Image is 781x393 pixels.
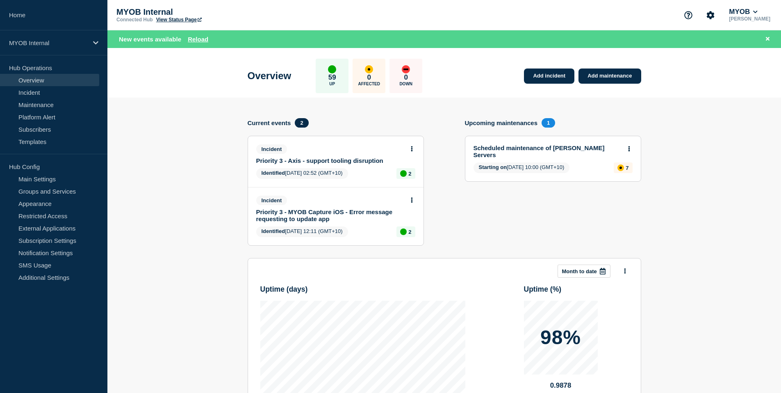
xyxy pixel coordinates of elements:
p: Affected [358,82,380,86]
span: [DATE] 12:11 (GMT+10) [256,226,348,237]
button: Month to date [558,265,610,278]
a: Add incident [524,69,574,84]
a: Priority 3 - MYOB Capture iOS - Error message requesting to update app [256,208,404,222]
p: [PERSON_NAME] [727,16,772,22]
h4: Current events [248,119,291,126]
a: Priority 3 - Axis - support tooling disruption [256,157,404,164]
button: Support [680,7,697,24]
button: MYOB [727,8,759,16]
h4: Upcoming maintenances [465,119,538,126]
div: up [400,228,407,235]
p: Connected Hub [116,17,153,23]
button: Reload [188,36,208,43]
div: down [402,65,410,73]
span: Identified [262,228,285,234]
p: MYOB Internal [9,39,88,46]
span: 1 [542,118,555,128]
div: up [328,65,336,73]
h3: Uptime ( days ) [260,285,465,294]
a: View Status Page [156,17,202,23]
a: Scheduled maintenance of [PERSON_NAME] Servers [474,144,622,158]
div: affected [365,65,373,73]
p: 0 [404,73,408,82]
p: 2 [408,171,411,177]
p: 0.9878 [524,382,598,390]
h3: Uptime ( % ) [524,285,628,294]
p: Up [329,82,335,86]
span: [DATE] 02:52 (GMT+10) [256,168,348,179]
p: 59 [328,73,336,82]
p: MYOB Internal [116,7,280,17]
p: 2 [408,229,411,235]
p: 0 [367,73,371,82]
span: [DATE] 10:00 (GMT+10) [474,162,570,173]
span: 2 [295,118,308,128]
p: Down [399,82,412,86]
p: 7 [626,165,628,171]
button: Account settings [702,7,719,24]
span: Starting on [479,164,507,170]
span: Identified [262,170,285,176]
p: 98% [540,328,581,347]
a: Add maintenance [578,69,641,84]
div: affected [617,165,624,171]
span: New events available [119,36,181,43]
span: Incident [256,196,287,205]
h1: Overview [248,70,291,82]
div: up [400,170,407,177]
p: Month to date [562,268,597,274]
span: Incident [256,144,287,154]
